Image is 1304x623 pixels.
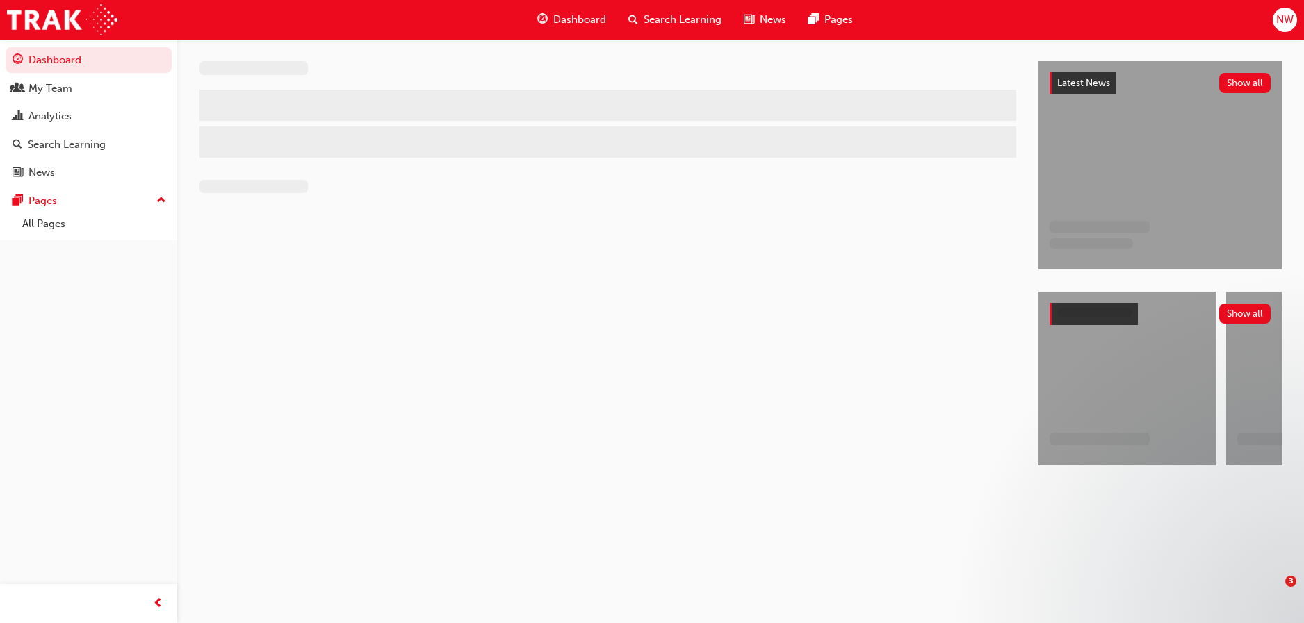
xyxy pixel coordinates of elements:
[1050,303,1271,325] a: Show all
[744,11,754,28] span: news-icon
[526,6,617,34] a: guage-iconDashboard
[733,6,797,34] a: news-iconNews
[7,4,117,35] img: Trak
[553,12,606,28] span: Dashboard
[153,595,163,613] span: prev-icon
[6,132,172,158] a: Search Learning
[797,6,864,34] a: pages-iconPages
[1276,12,1294,28] span: NW
[808,11,819,28] span: pages-icon
[644,12,722,28] span: Search Learning
[6,76,172,101] a: My Team
[28,81,72,97] div: My Team
[537,11,548,28] span: guage-icon
[28,165,55,181] div: News
[13,139,22,151] span: search-icon
[1257,576,1290,609] iframe: Intercom live chat
[28,137,106,153] div: Search Learning
[6,44,172,188] button: DashboardMy TeamAnalyticsSearch LearningNews
[6,188,172,214] button: Pages
[1219,73,1271,93] button: Show all
[156,192,166,210] span: up-icon
[28,108,72,124] div: Analytics
[13,167,23,179] span: news-icon
[824,12,853,28] span: Pages
[1285,576,1296,587] span: 3
[628,11,638,28] span: search-icon
[1219,304,1271,324] button: Show all
[617,6,733,34] a: search-iconSearch Learning
[6,160,172,185] a: News
[13,195,23,208] span: pages-icon
[1050,72,1271,94] a: Latest NewsShow all
[1273,8,1297,32] button: NW
[13,83,23,95] span: people-icon
[13,110,23,123] span: chart-icon
[760,12,786,28] span: News
[6,103,172,129] a: Analytics
[28,193,57,209] div: Pages
[13,54,23,67] span: guage-icon
[17,213,172,235] a: All Pages
[1057,77,1110,89] span: Latest News
[6,47,172,73] a: Dashboard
